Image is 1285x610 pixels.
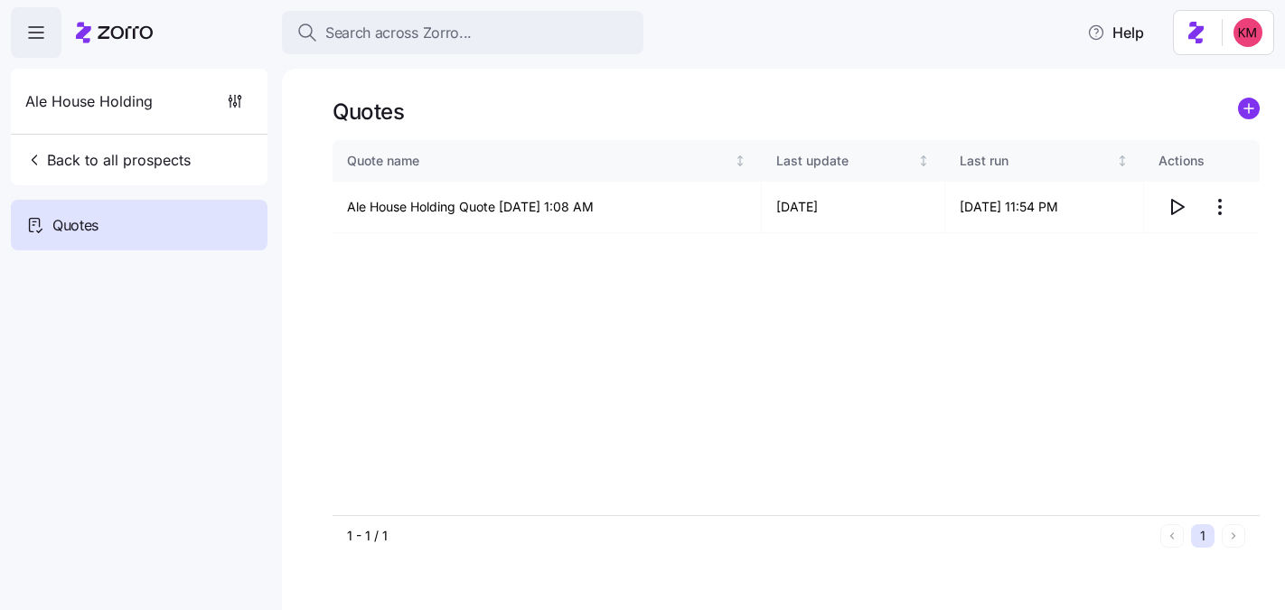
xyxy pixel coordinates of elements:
[25,90,153,113] span: Ale House Holding
[1087,22,1144,43] span: Help
[734,155,746,167] div: Not sorted
[1238,98,1260,126] a: add icon
[1222,524,1245,548] button: Next page
[333,182,762,233] td: Ale House Holding Quote [DATE] 1:08 AM
[960,151,1113,171] div: Last run
[917,155,930,167] div: Not sorted
[945,140,1144,182] th: Last runNot sorted
[1191,524,1215,548] button: 1
[762,140,945,182] th: Last updateNot sorted
[1238,98,1260,119] svg: add icon
[18,142,198,178] button: Back to all prospects
[347,527,1153,545] div: 1 - 1 / 1
[1073,14,1158,51] button: Help
[52,214,98,237] span: Quotes
[25,149,191,171] span: Back to all prospects
[282,11,643,54] button: Search across Zorro...
[347,151,731,171] div: Quote name
[333,140,762,182] th: Quote nameNot sorted
[776,151,914,171] div: Last update
[325,22,472,44] span: Search across Zorro...
[945,182,1144,233] td: [DATE] 11:54 PM
[1116,155,1129,167] div: Not sorted
[333,98,404,126] h1: Quotes
[11,200,267,250] a: Quotes
[1160,524,1184,548] button: Previous page
[1158,151,1245,171] div: Actions
[1233,18,1262,47] img: 8fbd33f679504da1795a6676107ffb9e
[762,182,945,233] td: [DATE]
